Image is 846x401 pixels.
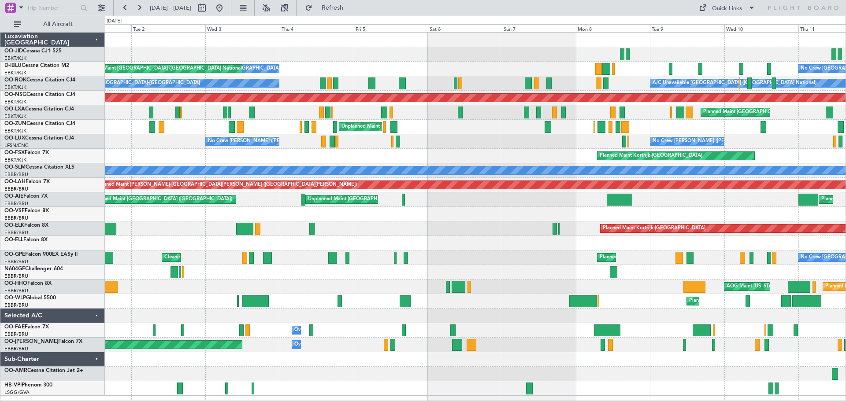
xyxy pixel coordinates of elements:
span: N604GF [4,266,25,272]
div: Mon 8 [576,24,650,32]
div: Unplanned Maint [GEOGRAPHIC_DATA] ([GEOGRAPHIC_DATA]) [341,120,486,133]
span: OO-ZUN [4,121,26,126]
span: OO-FAE [4,324,25,330]
input: Trip Number [27,1,78,15]
a: EBBR/BRU [4,273,28,280]
a: EBKT/KJK [4,55,26,62]
div: [DATE] [107,18,122,25]
div: Planned Maint [GEOGRAPHIC_DATA] ([GEOGRAPHIC_DATA]) [93,193,232,206]
span: Refresh [314,5,351,11]
div: Wed 10 [724,24,798,32]
a: OO-LAHFalcon 7X [4,179,50,184]
span: OO-JID [4,48,23,54]
div: No Crew [PERSON_NAME] ([PERSON_NAME]) [653,135,758,148]
span: OO-[PERSON_NAME] [4,339,58,344]
a: EBKT/KJK [4,84,26,91]
a: OO-LUXCessna Citation CJ4 [4,136,74,141]
span: OO-LXA [4,107,25,112]
a: OO-SLMCessna Citation XLS [4,165,74,170]
span: OO-GPE [4,252,25,257]
a: LFSN/ENC [4,142,29,149]
div: A/C Unavailable [GEOGRAPHIC_DATA]-[GEOGRAPHIC_DATA] [59,77,200,90]
a: EBBR/BRU [4,229,28,236]
a: OO-FSXFalcon 7X [4,150,49,155]
span: OO-ELK [4,223,24,228]
span: All Aircraft [23,21,93,27]
div: Planned Maint Kortrijk-[GEOGRAPHIC_DATA] [600,149,702,162]
div: Sun 7 [502,24,576,32]
a: EBBR/BRU [4,200,28,207]
a: OO-AMRCessna Citation Jet 2+ [4,368,83,373]
a: EBBR/BRU [4,171,28,178]
a: EBBR/BRU [4,287,28,294]
a: EBKT/KJK [4,157,26,163]
a: OO-WLPGlobal 5500 [4,295,56,301]
a: LSGG/GVA [4,389,30,396]
span: OO-NSG [4,92,26,97]
a: OO-LXACessna Citation CJ4 [4,107,74,112]
div: A/C Unavailable [GEOGRAPHIC_DATA] ([GEOGRAPHIC_DATA] National) [653,77,816,90]
a: OO-ZUNCessna Citation CJ4 [4,121,75,126]
a: EBBR/BRU [4,258,28,265]
a: N604GFChallenger 604 [4,266,63,272]
div: AOG Maint [GEOGRAPHIC_DATA] ([GEOGRAPHIC_DATA] National) [90,62,243,75]
div: Fri 5 [354,24,428,32]
a: OO-ELKFalcon 8X [4,223,48,228]
span: OO-HHO [4,281,27,286]
div: Planned Maint [PERSON_NAME]-[GEOGRAPHIC_DATA][PERSON_NAME] ([GEOGRAPHIC_DATA][PERSON_NAME]) [96,178,357,191]
a: OO-ELLFalcon 8X [4,237,48,243]
a: OO-HHOFalcon 8X [4,281,52,286]
div: Unplanned Maint [GEOGRAPHIC_DATA] ([GEOGRAPHIC_DATA] National) [308,193,474,206]
div: Owner Melsbroek Air Base [294,324,354,337]
div: Quick Links [712,4,742,13]
div: Tue 9 [650,24,724,32]
a: OO-NSGCessna Citation CJ4 [4,92,75,97]
span: D-IBLU [4,63,22,68]
span: OO-AMR [4,368,27,373]
a: EBKT/KJK [4,113,26,120]
div: Planned Maint [GEOGRAPHIC_DATA] ([GEOGRAPHIC_DATA] National) [600,251,759,264]
div: Wed 3 [205,24,279,32]
span: OO-ROK [4,77,26,83]
span: [DATE] - [DATE] [150,4,191,12]
a: EBBR/BRU [4,302,28,309]
a: EBBR/BRU [4,331,28,338]
a: OO-ROKCessna Citation CJ4 [4,77,75,83]
div: Cleaning [GEOGRAPHIC_DATA] ([GEOGRAPHIC_DATA] National) [164,251,312,264]
span: OO-ELL [4,237,23,243]
a: OO-AIEFalcon 7X [4,194,48,199]
a: OO-GPEFalcon 900EX EASy II [4,252,78,257]
button: Quick Links [694,1,760,15]
a: OO-JIDCessna CJ1 525 [4,48,62,54]
span: OO-SLM [4,165,26,170]
a: EBBR/BRU [4,346,28,352]
span: HB-VPI [4,383,22,388]
span: OO-FSX [4,150,25,155]
a: HB-VPIPhenom 300 [4,383,52,388]
a: EBKT/KJK [4,128,26,134]
div: Planned Maint Liege [689,294,735,308]
a: EBKT/KJK [4,99,26,105]
div: Thu 4 [280,24,354,32]
div: Tue 2 [131,24,205,32]
div: Owner Melsbroek Air Base [294,338,354,351]
span: OO-LUX [4,136,25,141]
span: OO-LAH [4,179,26,184]
a: OO-[PERSON_NAME]Falcon 7X [4,339,82,344]
a: EBBR/BRU [4,186,28,192]
div: AOG Maint [US_STATE] ([GEOGRAPHIC_DATA]) [727,280,833,293]
div: No Crew [PERSON_NAME] ([PERSON_NAME]) [208,135,314,148]
div: Planned Maint Kortrijk-[GEOGRAPHIC_DATA] [603,222,705,235]
button: Refresh [301,1,354,15]
a: EBKT/KJK [4,70,26,76]
span: OO-WLP [4,295,26,301]
a: D-IBLUCessna Citation M2 [4,63,69,68]
a: OO-FAEFalcon 7X [4,324,49,330]
span: OO-AIE [4,194,23,199]
span: OO-VSF [4,208,25,213]
a: OO-VSFFalcon 8X [4,208,49,213]
button: All Aircraft [10,17,96,31]
div: Sat 6 [428,24,502,32]
a: EBBR/BRU [4,215,28,221]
